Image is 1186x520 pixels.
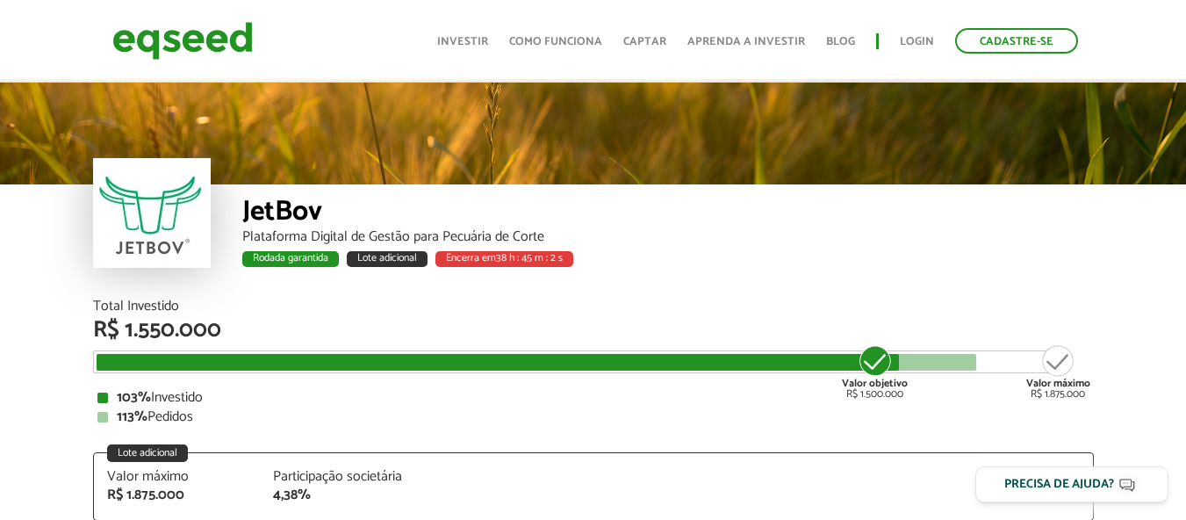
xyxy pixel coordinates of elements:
[347,251,428,267] div: Lote adicional
[107,470,248,484] div: Valor máximo
[435,251,573,267] div: Encerra em
[97,410,1089,424] div: Pedidos
[242,230,1094,244] div: Plataforma Digital de Gestão para Pecuária de Corte
[273,488,413,502] div: 4,38%
[826,36,855,47] a: Blog
[437,36,488,47] a: Investir
[1026,375,1090,392] strong: Valor máximo
[509,36,602,47] a: Como funciona
[242,251,339,267] div: Rodada garantida
[1026,343,1090,400] div: R$ 1.875.000
[842,343,908,400] div: R$ 1.500.000
[900,36,934,47] a: Login
[687,36,805,47] a: Aprenda a investir
[242,198,1094,230] div: JetBov
[842,375,908,392] strong: Valor objetivo
[496,249,563,266] span: 38 h : 45 m : 2 s
[955,28,1078,54] a: Cadastre-se
[107,488,248,502] div: R$ 1.875.000
[117,386,151,409] strong: 103%
[112,18,253,64] img: EqSeed
[623,36,666,47] a: Captar
[107,444,188,462] div: Lote adicional
[93,300,1094,314] div: Total Investido
[273,470,413,484] div: Participação societária
[97,391,1089,405] div: Investido
[93,319,1094,342] div: R$ 1.550.000
[117,405,147,429] strong: 113%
